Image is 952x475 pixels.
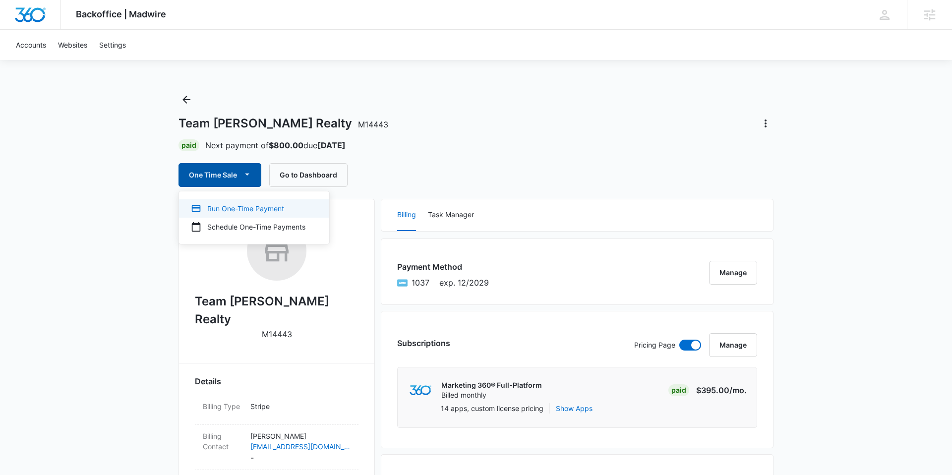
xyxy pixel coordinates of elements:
h3: Payment Method [397,261,489,273]
h2: Team [PERSON_NAME] Realty [195,293,358,328]
p: Pricing Page [634,340,675,351]
p: Stripe [250,401,351,412]
div: Run One-Time Payment [191,203,305,214]
button: Manage [709,333,757,357]
button: Task Manager [428,199,474,231]
button: Run One-Time Payment [179,199,329,218]
div: Schedule One-Time Payments [191,222,305,232]
dd: - [250,431,351,464]
button: Actions [758,116,773,131]
div: Billing Contact[PERSON_NAME][EMAIL_ADDRESS][DOMAIN_NAME]- [195,425,358,470]
div: Billing TypeStripe [195,395,358,425]
p: Marketing 360® Full-Platform [441,380,542,390]
button: Go to Dashboard [269,163,348,187]
a: Websites [52,30,93,60]
button: Billing [397,199,416,231]
strong: [DATE] [317,140,346,150]
h3: Subscriptions [397,337,450,349]
span: American Express ending with [412,277,429,289]
div: Paid [668,384,689,396]
dt: Billing Type [203,401,242,412]
span: Details [195,375,221,387]
h1: Team [PERSON_NAME] Realty [178,116,388,131]
p: Billed monthly [441,390,542,400]
img: marketing360Logo [410,385,431,396]
strong: $800.00 [269,140,303,150]
div: Paid [178,139,199,151]
button: Schedule One-Time Payments [179,218,329,236]
span: /mo. [729,385,747,395]
button: One Time Sale [178,163,261,187]
button: Show Apps [556,403,593,414]
p: 14 apps, custom license pricing [441,403,543,414]
a: Settings [93,30,132,60]
button: Manage [709,261,757,285]
p: M14443 [262,328,292,340]
dt: Billing Contact [203,431,242,452]
span: M14443 [358,119,388,129]
p: $395.00 [696,384,747,396]
button: Back [178,92,194,108]
a: Accounts [10,30,52,60]
span: exp. 12/2029 [439,277,489,289]
p: [PERSON_NAME] [250,431,351,441]
p: Next payment of due [205,139,346,151]
a: [EMAIL_ADDRESS][DOMAIN_NAME] [250,441,351,452]
span: Backoffice | Madwire [76,9,166,19]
